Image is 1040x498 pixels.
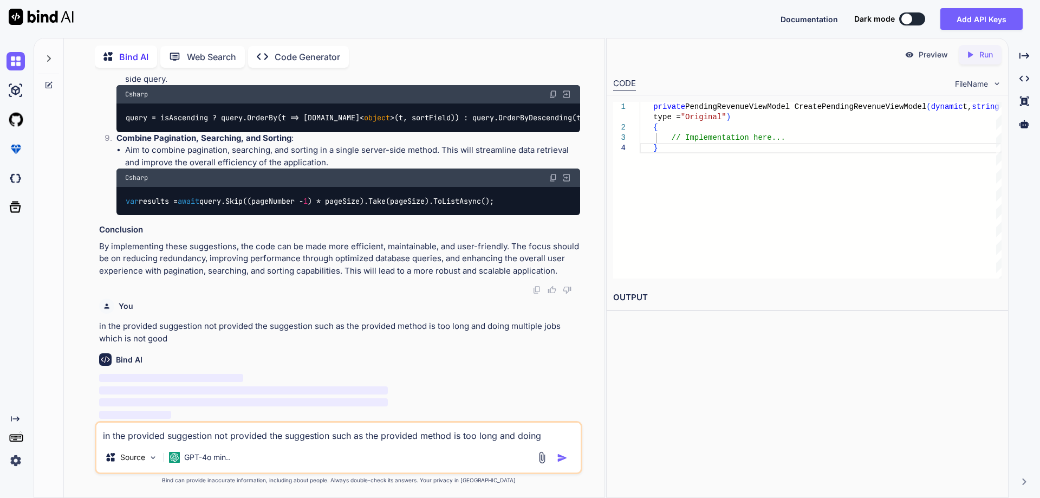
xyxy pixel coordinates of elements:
[125,112,759,124] code: query = isAscending ? query.OrderBy(t => [DOMAIN_NAME]< >(t, sortField)) : query.OrderByDescendin...
[613,102,626,112] div: 1
[148,453,158,462] img: Pick Models
[613,143,626,153] div: 4
[178,196,199,206] span: await
[116,354,142,365] h6: Bind AI
[95,476,582,484] p: Bind can provide inaccurate information, including about people. Always double-check its answers....
[613,122,626,133] div: 2
[99,411,171,419] span: ‌
[931,102,963,111] span: dynamic
[613,133,626,143] div: 3
[187,50,236,63] p: Web Search
[607,285,1008,311] h2: OUTPUT
[972,102,999,111] span: string
[99,224,580,236] h3: Conclusion
[653,113,680,121] span: type =
[9,9,74,25] img: Bind AI
[955,79,988,89] span: FileName
[613,77,636,90] div: CODE
[125,144,580,169] li: Aim to combine pagination, searching, and sorting in a single server-side method. This will strea...
[275,50,340,63] p: Code Generator
[653,102,685,111] span: private
[562,89,571,99] img: Open in Browser
[99,241,580,277] p: By implementing these suggestions, the code can be made more efficient, maintainable, and user-fr...
[781,15,838,24] span: Documentation
[120,452,145,463] p: Source
[125,196,495,207] code: results = query.Skip((pageNumber - ) * pageSize).Take(pageSize).ToListAsync();
[963,102,972,111] span: t,
[116,132,580,145] p: :
[184,452,230,463] p: GPT-4o min..
[549,90,557,99] img: copy
[99,386,388,394] span: ‌
[303,196,308,206] span: 1
[119,50,148,63] p: Bind AI
[653,144,658,152] span: }
[6,169,25,187] img: darkCloudIdeIcon
[169,452,180,463] img: GPT-4o mini
[125,90,148,99] span: Csharp
[919,49,948,60] p: Preview
[126,196,139,206] span: var
[685,102,908,111] span: PendingRevenueViewModel CreatePendingRevenueViewM
[726,113,730,121] span: )
[940,8,1023,30] button: Add API Keys
[680,113,726,121] span: "Original"
[653,123,658,132] span: {
[6,140,25,158] img: premium
[563,286,571,294] img: dislike
[979,49,993,60] p: Run
[557,452,568,463] img: icon
[905,50,914,60] img: preview
[992,79,1002,88] img: chevron down
[99,320,580,345] p: in the provided suggestion not provided the suggestion such as the provided method is too long an...
[532,286,541,294] img: copy
[908,102,926,111] span: odel
[116,133,291,143] strong: Combine Pagination, Searching, and Sorting
[119,301,133,312] h6: You
[6,451,25,470] img: settings
[6,111,25,129] img: githubLight
[536,451,548,464] img: attachment
[6,81,25,100] img: ai-studio
[854,14,895,24] span: Dark mode
[548,286,556,294] img: like
[926,102,931,111] span: (
[781,14,838,25] button: Documentation
[99,374,243,382] span: ‌
[671,133,785,142] span: // Implementation here...
[562,173,571,183] img: Open in Browser
[549,173,557,182] img: copy
[6,52,25,70] img: chat
[364,113,390,122] span: object
[125,173,148,182] span: Csharp
[99,398,388,406] span: ‌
